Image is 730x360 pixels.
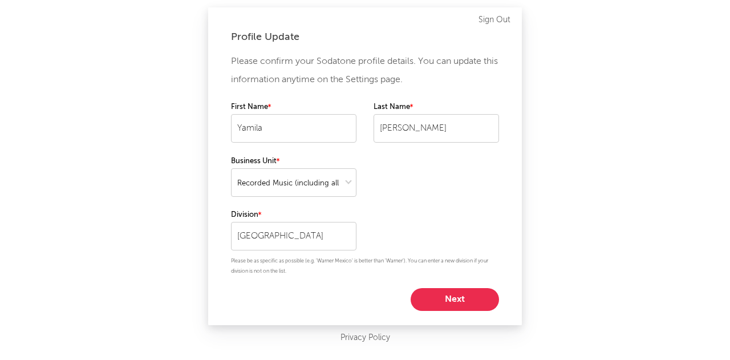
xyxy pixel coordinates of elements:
input: Your first name [231,114,356,143]
label: Last Name [374,100,499,114]
a: Privacy Policy [340,331,390,345]
label: Division [231,208,356,222]
div: Profile Update [231,30,499,44]
a: Sign Out [478,13,510,27]
button: Next [411,288,499,311]
p: Please confirm your Sodatone profile details. You can update this information anytime on the Sett... [231,52,499,89]
input: Your last name [374,114,499,143]
input: Your division [231,222,356,250]
label: First Name [231,100,356,114]
label: Business Unit [231,155,356,168]
p: Please be as specific as possible (e.g. 'Warner Mexico' is better than 'Warner'). You can enter a... [231,256,499,277]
